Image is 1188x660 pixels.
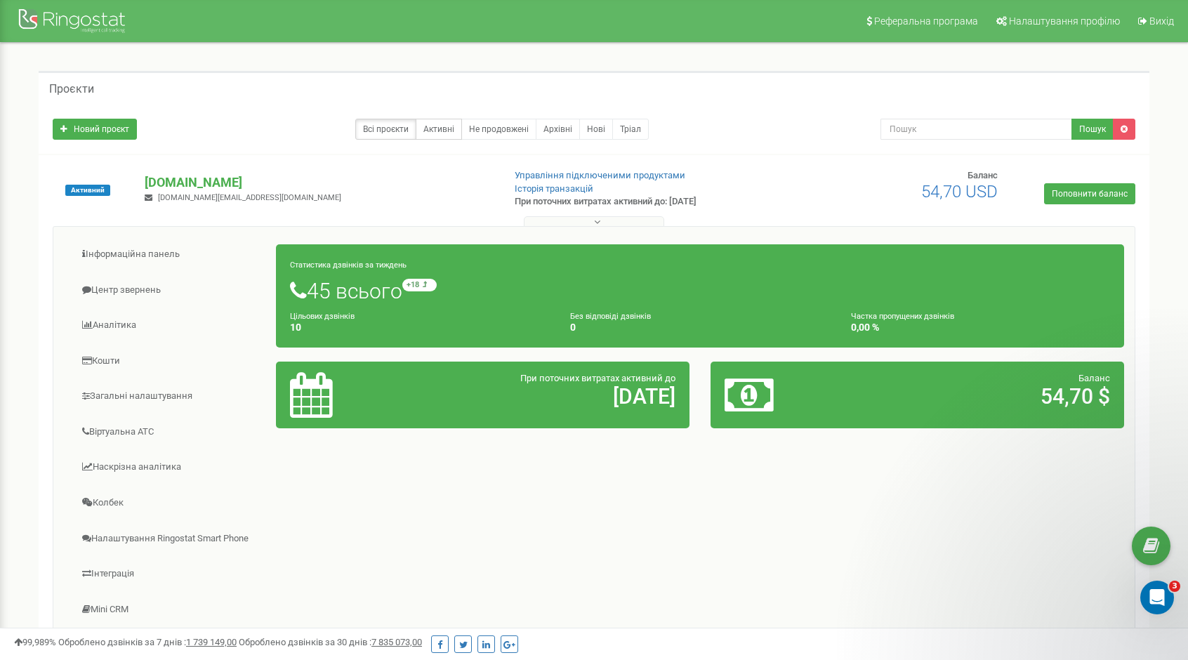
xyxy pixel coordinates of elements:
a: Активні [416,119,462,140]
h5: Проєкти [49,83,94,95]
a: Аналiтика [64,308,277,343]
span: Вихід [1149,15,1174,27]
iframe: Intercom live chat [1140,581,1174,614]
span: Оброблено дзвінків за 7 днів : [58,637,237,647]
span: [DOMAIN_NAME][EMAIL_ADDRESS][DOMAIN_NAME] [158,193,341,202]
a: Загальні налаштування [64,379,277,414]
h2: [DATE] [425,385,675,408]
a: Не продовжені [461,119,536,140]
input: Пошук [880,119,1072,140]
h1: 45 всього [290,279,1110,303]
a: Центр звернень [64,273,277,308]
a: Кошти [64,344,277,378]
a: Інформаційна панель [64,237,277,272]
a: Поповнити баланс [1044,183,1135,204]
span: Баланс [968,170,998,180]
a: Історія транзакцій [515,183,593,194]
span: Оброблено дзвінків за 30 днів : [239,637,422,647]
a: Наскрізна аналітика [64,450,277,484]
h4: 0,00 % [851,322,1110,333]
span: Активний [65,185,110,196]
span: При поточних витратах активний до [520,373,675,383]
a: Архівні [536,119,580,140]
h2: 54,70 $ [860,385,1110,408]
u: 7 835 073,00 [371,637,422,647]
small: Частка пропущених дзвінків [851,312,954,321]
a: Управління підключеними продуктами [515,170,685,180]
span: Реферальна програма [874,15,978,27]
span: Баланс [1078,373,1110,383]
h4: 10 [290,322,549,333]
a: Mini CRM [64,593,277,627]
span: 54,70 USD [921,182,998,202]
small: +18 [402,279,437,291]
a: Віртуальна АТС [64,415,277,449]
a: Всі проєкти [355,119,416,140]
a: Колбек [64,486,277,520]
small: Без відповіді дзвінків [570,312,651,321]
span: 99,989% [14,637,56,647]
span: 3 [1169,581,1180,592]
a: Налаштування Ringostat Smart Phone [64,522,277,556]
u: 1 739 149,00 [186,637,237,647]
p: При поточних витратах активний до: [DATE] [515,195,770,209]
small: Статистика дзвінків за тиждень [290,260,407,270]
a: Новий проєкт [53,119,137,140]
a: Інтеграція [64,557,277,591]
p: [DOMAIN_NAME] [145,173,491,192]
span: Налаштування профілю [1009,15,1120,27]
a: Тріал [612,119,649,140]
button: Пошук [1071,119,1114,140]
h4: 0 [570,322,829,333]
small: Цільових дзвінків [290,312,355,321]
a: Нові [579,119,613,140]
